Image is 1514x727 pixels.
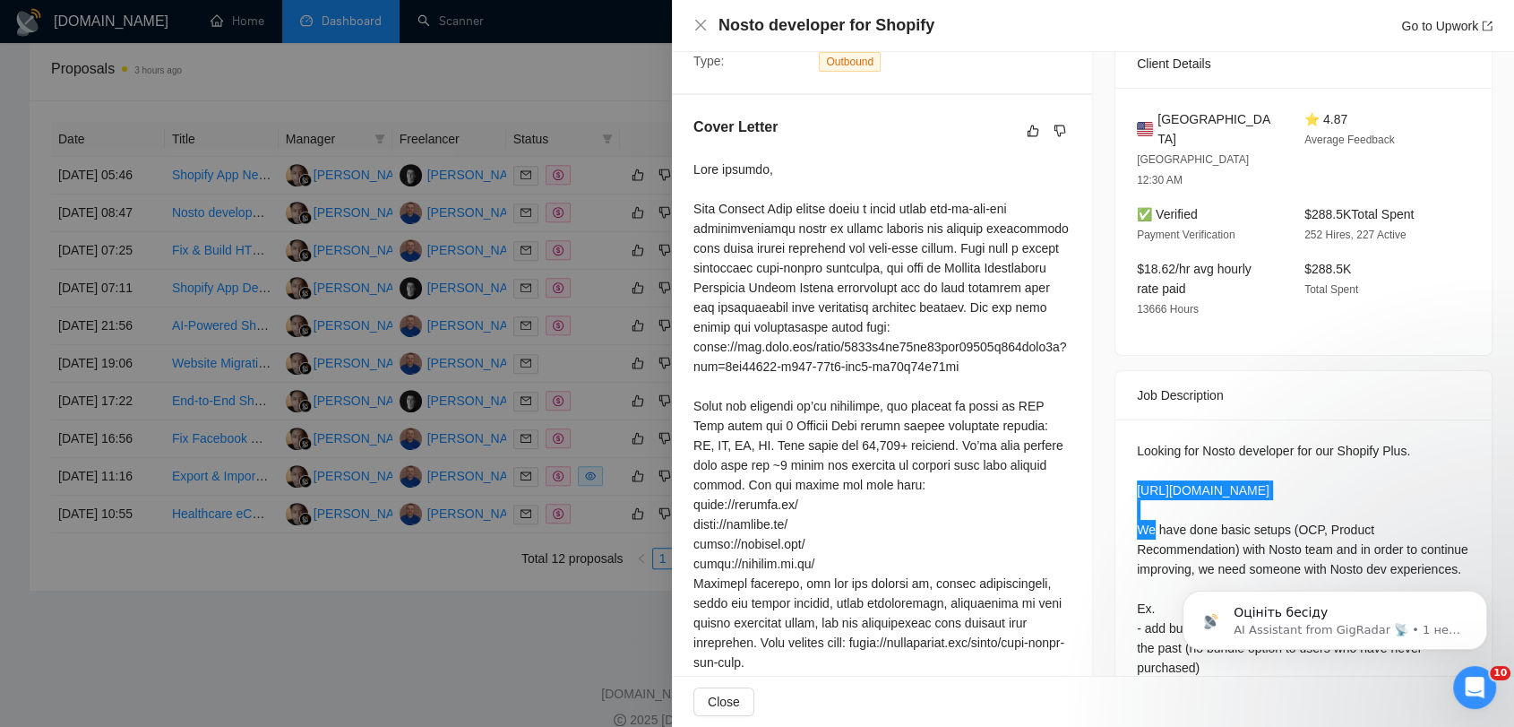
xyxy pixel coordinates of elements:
span: [GEOGRAPHIC_DATA] 12:30 AM [1137,153,1249,186]
span: 10 [1490,666,1510,680]
span: Type: [693,54,724,68]
span: $18.62/hr avg hourly rate paid [1137,262,1252,296]
span: Close [708,692,740,712]
button: Close [693,18,708,33]
span: export [1482,21,1492,31]
span: ⭐ 4.87 [1304,112,1347,126]
img: 🇺🇸 [1137,119,1153,139]
h5: Cover Letter [693,117,778,138]
iframe: Intercom live chat [1453,666,1496,709]
iframe: Intercom notifications сообщение [1156,553,1514,679]
span: 13666 Hours [1137,303,1199,316]
span: Total Spent [1304,283,1358,296]
span: Average Feedback [1304,134,1395,146]
span: $288.5K Total Spent [1304,207,1414,221]
a: Go to Upworkexport [1401,19,1492,33]
span: Outbound [819,52,881,72]
span: close [693,18,708,32]
span: ✅ Verified [1137,207,1198,221]
span: dislike [1054,124,1066,138]
h4: Nosto developer for Shopify [718,14,934,37]
button: like [1022,120,1044,142]
span: 252 Hires, 227 Active [1304,229,1406,241]
span: Payment Verification [1137,229,1234,241]
span: like [1027,124,1039,138]
div: Client Details [1137,39,1470,88]
button: Close [693,688,754,716]
span: $288.5K [1304,262,1351,276]
div: Job Description [1137,371,1470,420]
span: [GEOGRAPHIC_DATA] [1157,109,1276,149]
button: dislike [1049,120,1071,142]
